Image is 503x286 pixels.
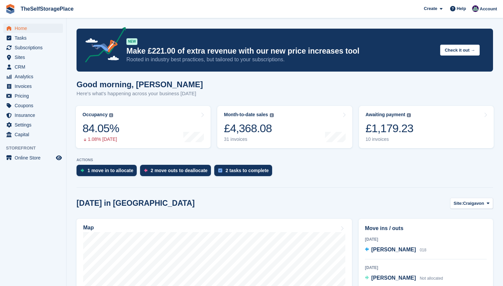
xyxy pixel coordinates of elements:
[3,53,63,62] a: menu
[15,111,55,120] span: Insurance
[15,43,55,52] span: Subscriptions
[3,62,63,72] a: menu
[3,91,63,101] a: menu
[224,122,273,135] div: £4,368.08
[77,90,203,98] p: Here's what's happening across your business [DATE]
[77,158,493,162] p: ACTIONS
[3,24,63,33] a: menu
[3,72,63,81] a: menu
[87,168,133,173] div: 1 move in to allocate
[140,165,214,179] a: 2 move outs to deallocate
[3,43,63,52] a: menu
[420,248,426,252] span: 018
[126,56,435,63] p: Rooted in industry best practices, but tailored to your subscriptions.
[6,145,66,151] span: Storefront
[3,101,63,110] a: menu
[366,137,414,142] div: 10 invoices
[15,53,55,62] span: Sites
[83,112,107,118] div: Occupancy
[15,153,55,162] span: Online Store
[15,120,55,130] span: Settings
[83,225,94,231] h2: Map
[15,101,55,110] span: Coupons
[80,27,126,65] img: price-adjustments-announcement-icon-8257ccfd72463d97f412b2fc003d46551f7dbcb40ab6d574587a9cd5c0d94...
[144,168,147,172] img: move_outs_to_deallocate_icon-f764333ba52eb49d3ac5e1228854f67142a1ed5810a6f6cc68b1a99e826820c5.svg
[76,106,211,148] a: Occupancy 84.05% 1.08% [DATE]
[126,46,435,56] p: Make £221.00 of extra revenue with our new price increases tool
[3,111,63,120] a: menu
[359,106,494,148] a: Awaiting payment £1,179.23 10 invoices
[270,113,274,117] img: icon-info-grey-7440780725fd019a000dd9b08b2336e03edf1995a4989e88bcd33f0948082b44.svg
[365,274,443,283] a: [PERSON_NAME] Not allocated
[15,24,55,33] span: Home
[366,112,406,118] div: Awaiting payment
[480,6,497,12] span: Account
[224,137,273,142] div: 31 invoices
[424,5,437,12] span: Create
[3,82,63,91] a: menu
[18,3,76,14] a: TheSelfStoragePlace
[15,72,55,81] span: Analytics
[371,275,416,281] span: [PERSON_NAME]
[226,168,269,173] div: 2 tasks to complete
[15,33,55,43] span: Tasks
[365,224,487,232] h2: Move ins / outs
[214,165,275,179] a: 2 tasks to complete
[3,153,63,162] a: menu
[407,113,411,117] img: icon-info-grey-7440780725fd019a000dd9b08b2336e03edf1995a4989e88bcd33f0948082b44.svg
[3,33,63,43] a: menu
[450,198,493,209] button: Site: Craigavon
[77,199,195,208] h2: [DATE] in [GEOGRAPHIC_DATA]
[366,122,414,135] div: £1,179.23
[217,106,352,148] a: Month-to-date sales £4,368.08 31 invoices
[420,276,443,281] span: Not allocated
[15,82,55,91] span: Invoices
[224,112,268,118] div: Month-to-date sales
[365,265,487,271] div: [DATE]
[83,137,119,142] div: 1.08% [DATE]
[15,91,55,101] span: Pricing
[472,5,479,12] img: Sam
[15,62,55,72] span: CRM
[15,130,55,139] span: Capital
[3,130,63,139] a: menu
[454,200,463,207] span: Site:
[218,168,222,172] img: task-75834270c22a3079a89374b754ae025e5fb1db73e45f91037f5363f120a921f8.svg
[463,200,484,207] span: Craigavon
[55,154,63,162] a: Preview store
[151,168,208,173] div: 2 move outs to deallocate
[371,247,416,252] span: [PERSON_NAME]
[365,246,426,254] a: [PERSON_NAME] 018
[109,113,113,117] img: icon-info-grey-7440780725fd019a000dd9b08b2336e03edf1995a4989e88bcd33f0948082b44.svg
[77,165,140,179] a: 1 move in to allocate
[83,122,119,135] div: 84.05%
[5,4,15,14] img: stora-icon-8386f47178a22dfd0bd8f6a31ec36ba5ce8667c1dd55bd0f319d3a0aa187defe.svg
[3,120,63,130] a: menu
[126,38,137,45] div: NEW
[365,236,487,242] div: [DATE]
[81,168,84,172] img: move_ins_to_allocate_icon-fdf77a2bb77ea45bf5b3d319d69a93e2d87916cf1d5bf7949dd705db3b84f3ca.svg
[77,80,203,89] h1: Good morning, [PERSON_NAME]
[457,5,466,12] span: Help
[440,45,480,56] button: Check it out →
